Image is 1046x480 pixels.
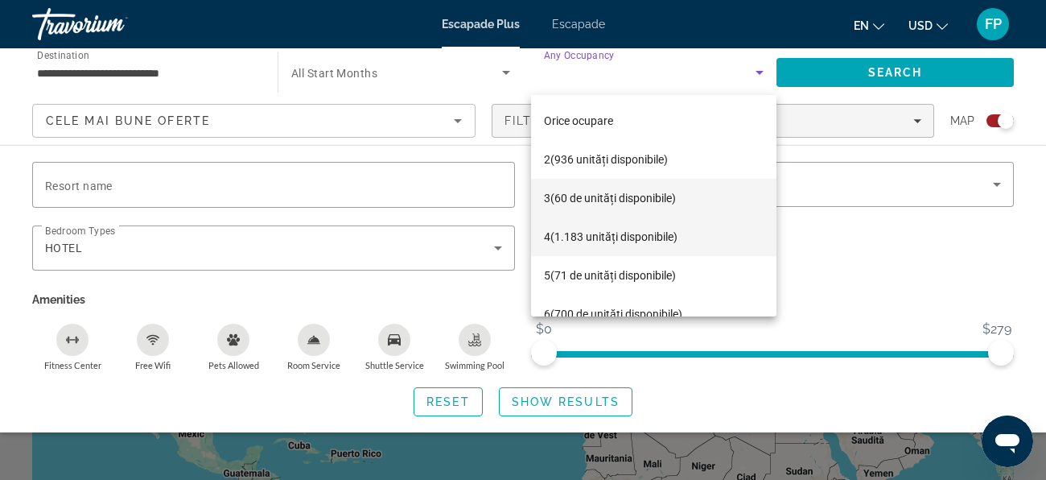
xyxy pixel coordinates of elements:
font: (936 unități disponibile) [550,153,668,166]
font: 6 [544,308,550,321]
iframe: Buton lansare fereastră mesagerie [982,416,1033,467]
font: 5 [544,269,550,282]
font: (60 de unități disponibile) [550,192,676,205]
font: 3 [544,192,550,205]
font: (1.183 unități disponibile) [550,230,677,243]
font: 2 [544,153,550,166]
font: (700 de unități disponibile) [550,308,682,321]
font: 4 [544,230,550,243]
font: (71 de unități disponibile) [550,269,676,282]
font: Orice ocupare [544,114,613,127]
